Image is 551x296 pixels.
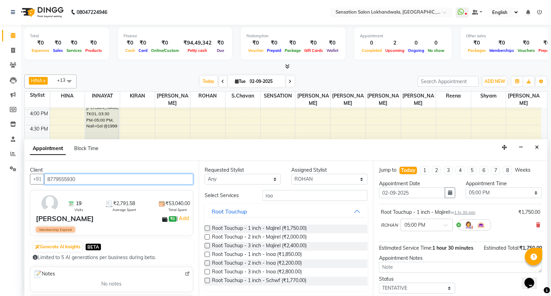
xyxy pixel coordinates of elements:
[212,207,247,216] div: Root Touchup
[381,222,398,229] span: ROHAN
[181,39,214,47] div: ₹94,49,342
[57,77,71,83] span: +13
[207,205,365,218] button: Root Touchup
[456,166,465,174] li: 4
[36,227,75,233] span: Membership Expired
[85,92,120,100] span: INNAYAT
[84,39,104,47] div: ₹0
[516,48,537,53] span: Vouchers
[406,48,426,53] span: Ongoing
[506,92,541,108] span: [PERSON_NAME]
[33,254,190,261] div: Limited to 5 AI generations per business during beta.
[379,166,396,174] div: Jump to
[246,33,340,39] div: Redemption
[168,207,187,212] span: Total Spent
[532,142,542,153] button: Close
[401,92,436,108] span: [PERSON_NAME]
[77,2,107,22] b: 08047224946
[215,48,226,53] span: Due
[471,92,506,100] span: Shyam
[149,48,181,53] span: Online/Custom
[149,39,181,47] div: ₹0
[325,39,340,47] div: ₹0
[25,92,50,99] div: Stylist
[384,39,406,47] div: 2
[33,270,55,279] span: Notes
[36,213,94,224] div: [PERSON_NAME]
[466,39,488,47] div: ₹0
[186,48,209,53] span: Petty cash
[120,92,155,100] span: KIRAN
[384,48,406,53] span: Upcoming
[74,207,83,212] span: Visits
[302,39,325,47] div: ₹0
[477,221,485,229] img: Interior.png
[30,142,66,155] span: Appointment
[432,166,441,174] li: 2
[379,255,542,262] div: Appointment Notes
[519,245,542,251] span: ₹1,750.00
[86,244,101,250] span: BETA
[302,48,325,53] span: Gift Cards
[503,166,512,174] li: 8
[484,245,519,251] span: Estimated Total:
[488,39,516,47] div: ₹0
[379,275,455,283] div: Status
[176,214,190,223] span: |
[30,174,45,185] button: +91
[205,166,281,174] div: Requested Stylist
[212,233,307,242] span: Root Touchup - 2 inch - Majirel (₹2,000.00)
[226,92,260,100] span: S.Chavan
[212,277,306,286] span: Root Touchup - 1 inch - Schwf (₹1,770.00)
[444,166,453,174] li: 3
[491,166,500,174] li: 7
[44,174,193,185] input: Search by Name/Mobile/Email/Code
[29,125,50,133] div: 4:30 PM
[265,48,283,53] span: Prepaid
[65,39,84,47] div: ₹0
[74,145,99,151] span: Block Time
[165,200,190,207] span: ₹53,040.00
[379,187,445,198] input: yyyy-mm-dd
[449,210,475,215] small: for
[42,78,46,83] a: x
[464,221,473,229] img: Hairdresser.png
[401,167,416,174] div: Today
[30,33,104,39] div: Total
[76,200,82,207] span: 19
[360,33,446,39] div: Appointment
[124,48,137,53] span: Cash
[234,79,248,84] span: Tue
[291,166,368,174] div: Assigned Stylist
[467,166,477,174] li: 5
[485,79,505,84] span: ADD NEW
[84,48,104,53] span: Products
[124,39,137,47] div: ₹0
[31,78,42,83] span: HINA
[360,48,384,53] span: Completed
[466,180,542,187] div: Appointment Time
[155,92,190,108] span: [PERSON_NAME]
[483,77,507,86] button: ADD NEW
[261,92,296,100] span: SENSATION
[51,48,65,53] span: Sales
[112,207,136,212] span: Average Spent
[488,48,516,53] span: Memberships
[436,92,471,100] span: Reena
[190,92,225,100] span: ROHAN
[265,39,283,47] div: ₹0
[30,166,193,174] div: Client
[199,192,257,199] div: Select Services
[51,39,65,47] div: ₹0
[113,200,135,207] span: ₹2,791.58
[212,259,302,268] span: Root Touchup - 2 inch - Inoa (₹2,200.00)
[522,268,544,289] iframe: chat widget
[454,210,475,215] span: 1 hr 30 min
[137,39,149,47] div: ₹0
[283,48,302,53] span: Package
[18,2,65,22] img: logo
[381,209,475,216] div: Root Touchup - 1 inch - Majirel
[426,39,446,47] div: 0
[518,209,540,216] div: ₹1,750.00
[246,39,265,47] div: ₹0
